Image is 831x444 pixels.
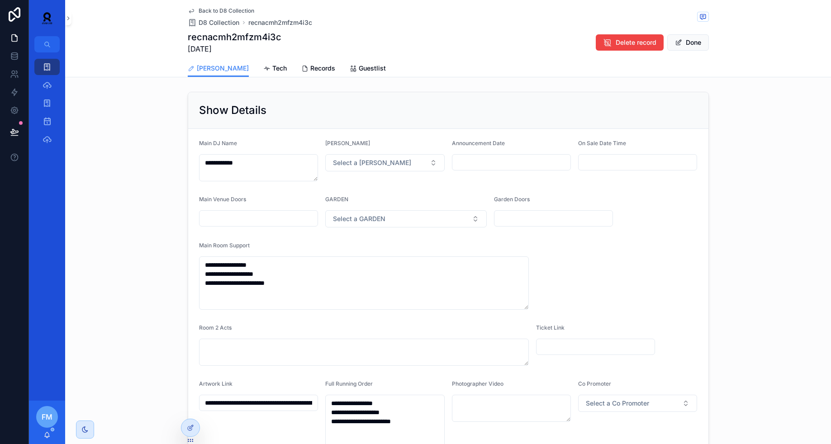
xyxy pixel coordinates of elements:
span: Select a Co Promoter [586,399,649,408]
span: [PERSON_NAME] [325,140,370,146]
a: [PERSON_NAME] [188,60,249,77]
a: Guestlist [350,60,386,78]
span: On Sale Date Time [578,140,626,146]
span: Co Promoter [578,380,611,387]
span: Full Running Order [325,380,373,387]
span: Select a GARDEN [333,214,385,223]
button: Select Button [578,395,698,412]
span: Guestlist [359,64,386,73]
span: Photographer Video [452,380,503,387]
span: D8 Collection [199,18,239,27]
span: [DATE] [188,43,281,54]
button: Select Button [325,154,445,171]
a: recnacmh2mfzm4i3c [248,18,312,27]
span: Main Room Support [199,242,250,249]
a: D8 Collection [188,18,239,27]
span: Back to D8 Collection [199,7,254,14]
h2: Show Details [199,103,266,118]
span: Artwork Link [199,380,233,387]
span: Garden Doors [494,196,530,203]
span: Ticket Link [536,324,565,331]
span: Main DJ Name [199,140,237,146]
span: Tech [272,64,287,73]
a: Tech [263,60,287,78]
span: FM [42,411,52,422]
span: GARDEN [325,196,348,203]
button: Delete record [596,34,664,51]
span: Delete record [616,38,656,47]
h1: recnacmh2mfzm4i3c [188,31,281,43]
span: [PERSON_NAME] [197,64,249,73]
span: Select a [PERSON_NAME] [333,158,411,167]
span: Announcement Date [452,140,505,146]
span: Main Venue Doors [199,196,246,203]
span: Records [310,64,335,73]
button: Done [667,34,709,51]
a: Back to D8 Collection [188,7,254,14]
button: Select Button [325,210,487,227]
div: scrollable content [29,52,65,159]
span: Room 2 Acts [199,324,232,331]
a: Records [301,60,335,78]
img: App logo [36,11,58,25]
